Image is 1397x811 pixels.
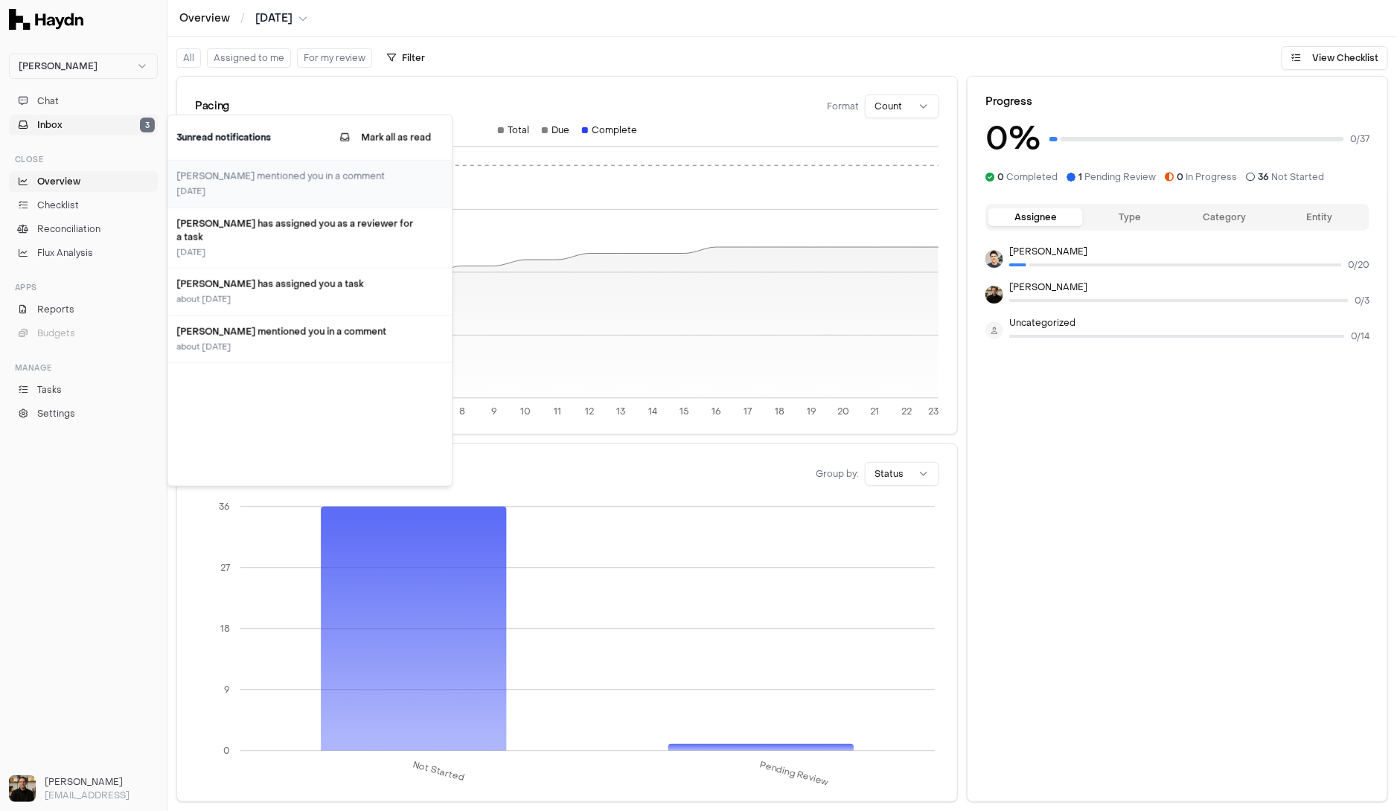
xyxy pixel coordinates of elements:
[176,170,417,183] h3: [PERSON_NAME] mentioned you in a comment
[37,246,93,260] span: Flux Analysis
[9,299,158,320] a: Reports
[237,10,248,25] span: /
[582,124,638,136] div: Complete
[9,219,158,240] a: Reconciliation
[45,789,158,802] p: [EMAIL_ADDRESS]
[542,124,570,136] div: Due
[37,407,75,420] span: Settings
[176,294,417,307] div: about [DATE]
[9,379,158,400] a: Tasks
[378,46,434,70] button: Filter
[1009,281,1369,293] p: [PERSON_NAME]
[37,222,100,236] span: Reconciliation
[207,48,291,68] button: Assigned to me
[176,131,271,144] h2: 3 unread notification s
[297,48,372,68] button: For my review
[1272,208,1366,226] button: Entity
[928,406,939,418] tspan: 23
[37,94,59,108] span: Chat
[37,327,75,340] span: Budgets
[37,303,74,316] span: Reports
[1083,208,1177,226] button: Type
[219,501,230,513] tspan: 36
[1258,171,1269,183] span: 36
[176,186,417,199] div: [DATE]
[176,341,417,353] div: about [DATE]
[871,406,880,418] tspan: 21
[179,11,230,26] a: Overview
[712,406,721,418] tspan: 16
[45,775,158,789] h3: [PERSON_NAME]
[988,208,1083,226] button: Assignee
[1078,171,1156,183] span: Pending Review
[19,60,97,72] span: [PERSON_NAME]
[827,100,859,112] span: Format
[9,356,158,379] div: Manage
[680,406,690,418] tspan: 15
[220,623,230,635] tspan: 18
[176,246,417,259] div: [DATE]
[807,406,816,418] tspan: 19
[9,195,158,216] a: Checklist
[328,124,443,151] button: Mark all as read
[176,217,417,243] h3: [PERSON_NAME] has assigned you as a reviewer for a task
[1282,46,1388,70] button: View Checklist
[1258,171,1324,183] span: Not Started
[176,278,417,291] h3: [PERSON_NAME] has assigned you a task
[985,286,1003,304] img: Ole Heine
[1177,171,1237,183] span: In Progress
[985,250,1003,268] img: Jeremy Hon
[985,115,1040,162] h3: 0 %
[37,383,62,397] span: Tasks
[759,759,831,789] tspan: Pending Review
[402,52,425,64] span: Filter
[997,171,1058,183] span: Completed
[9,243,158,263] a: Flux Analysis
[9,323,158,344] button: Budgets
[255,11,292,26] span: [DATE]
[9,775,36,802] img: Ole Heine
[9,54,158,79] button: [PERSON_NAME]
[9,115,158,135] button: Inbox3
[837,406,849,418] tspan: 20
[37,199,79,212] span: Checklist
[9,171,158,192] a: Overview
[585,406,594,418] tspan: 12
[179,11,307,26] nav: breadcrumb
[985,94,1369,109] div: Progress
[902,406,912,418] tspan: 22
[9,9,83,30] img: Haydn Logo
[776,406,785,418] tspan: 18
[498,124,530,136] div: Total
[648,406,657,418] tspan: 14
[9,403,158,424] a: Settings
[1351,330,1369,342] span: 0 / 14
[1078,171,1082,183] span: 1
[220,562,230,574] tspan: 27
[37,118,63,132] span: Inbox
[1350,133,1369,145] span: 0 / 37
[617,406,626,418] tspan: 13
[459,406,465,418] tspan: 8
[1177,171,1183,183] span: 0
[521,406,531,418] tspan: 10
[255,11,307,26] button: [DATE]
[554,406,561,418] tspan: 11
[744,406,752,418] tspan: 17
[9,147,158,171] div: Close
[1348,259,1369,271] span: 0 / 20
[176,324,417,338] h3: [PERSON_NAME] mentioned you in a comment
[176,48,201,68] button: All
[816,468,859,480] span: Group by:
[1009,246,1369,257] p: [PERSON_NAME]
[37,175,80,188] span: Overview
[9,275,158,299] div: Apps
[195,99,229,114] div: Pacing
[224,684,230,696] tspan: 9
[1177,208,1272,226] button: Category
[412,759,466,784] tspan: Not Started
[223,745,230,757] tspan: 0
[491,406,497,418] tspan: 9
[1355,295,1369,307] span: 0 / 3
[9,91,158,112] button: Chat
